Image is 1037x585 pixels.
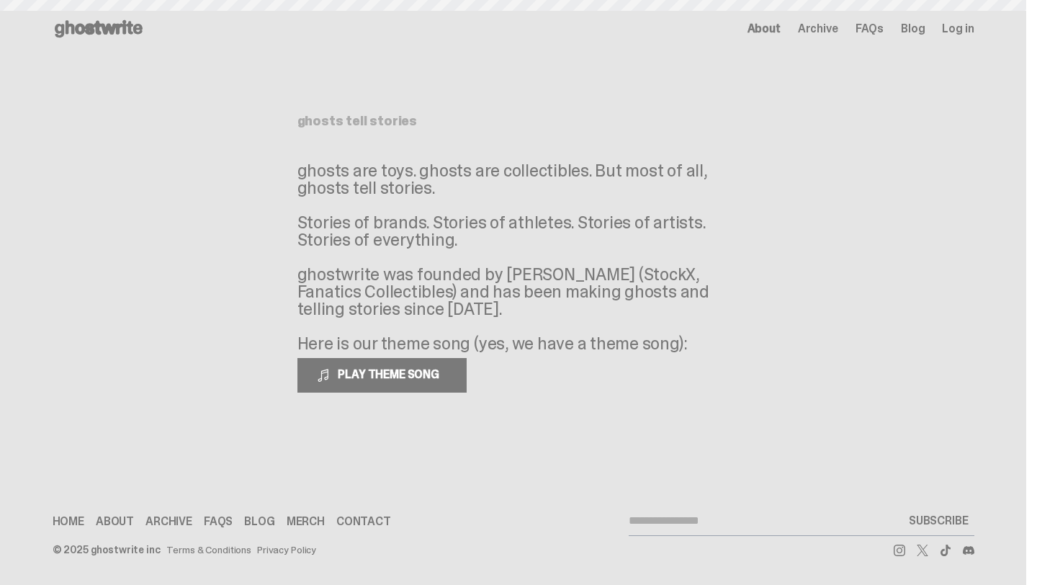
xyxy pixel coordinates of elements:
a: Merch [287,516,325,527]
p: ghosts are toys. ghosts are collectibles. But most of all, ghosts tell stories. Stories of brands... [297,162,730,352]
button: SUBSCRIBE [903,506,974,535]
a: Privacy Policy [257,545,316,555]
h1: ghosts tell stories [297,115,730,128]
div: © 2025 ghostwrite inc [53,545,161,555]
a: About [748,23,781,35]
a: Archive [145,516,192,527]
span: PLAY THEME SONG [332,367,448,382]
a: Archive [798,23,838,35]
a: Contact [336,516,391,527]
a: FAQs [204,516,233,527]
a: Blog [901,23,925,35]
a: About [96,516,134,527]
a: Log in [942,23,974,35]
button: PLAY THEME SONG [297,358,467,393]
a: FAQs [856,23,884,35]
a: Terms & Conditions [166,545,251,555]
a: Blog [244,516,274,527]
a: Home [53,516,84,527]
